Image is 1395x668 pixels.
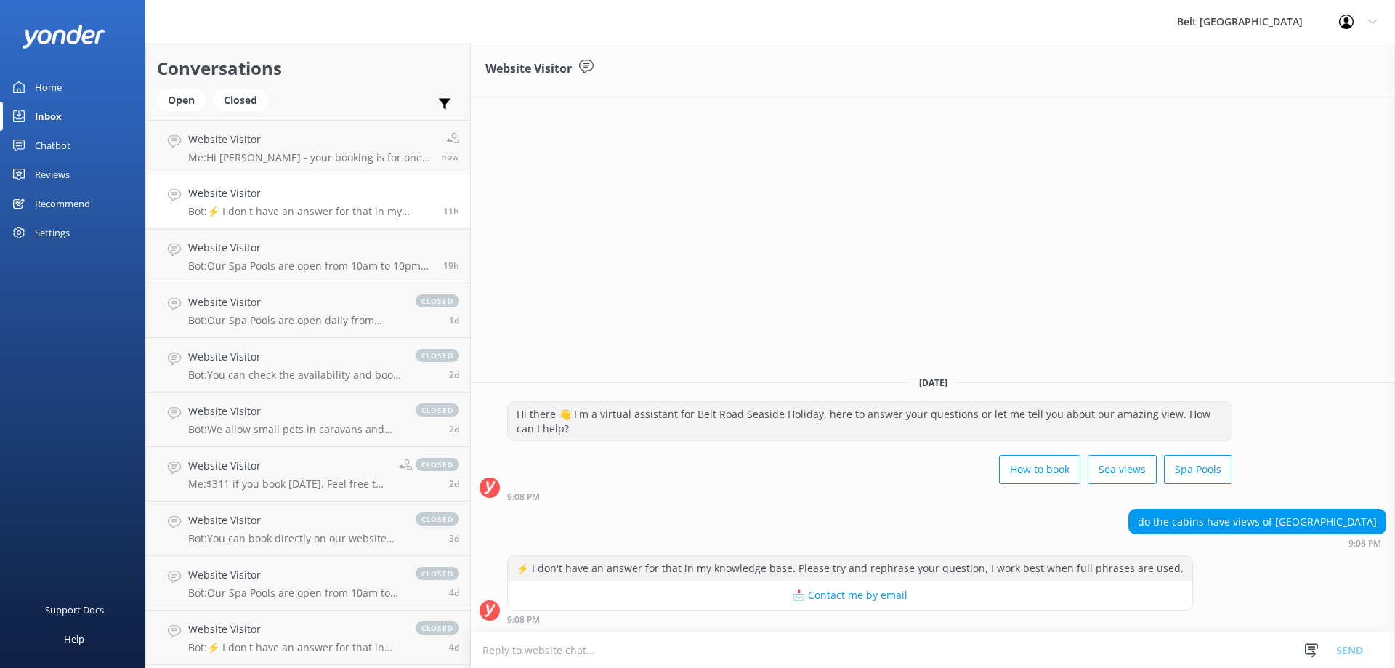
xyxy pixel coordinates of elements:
[416,512,459,526] span: closed
[441,150,459,163] span: Sep 11 2025 08:54am (UTC +12:00) Pacific/Auckland
[35,131,70,160] div: Chatbot
[45,595,104,624] div: Support Docs
[146,174,470,229] a: Website VisitorBot:⚡ I don't have an answer for that in my knowledge base. Please try and rephras...
[507,614,1193,624] div: Sep 10 2025 09:08pm (UTC +12:00) Pacific/Auckland
[146,393,470,447] a: Website VisitorBot:We allow small pets in caravans and camper-vans only, by prior arrangement out...
[22,25,105,49] img: yonder-white-logo.png
[449,532,459,544] span: Sep 07 2025 03:38pm (UTC +12:00) Pacific/Auckland
[188,478,388,491] p: Me: $311 if you book [DATE]. Feel free to give us a call if you need any assistance with your boo...
[416,403,459,417] span: closed
[35,218,70,247] div: Settings
[35,73,62,102] div: Home
[188,294,401,310] h4: Website Visitor
[188,369,401,382] p: Bot: You can check the availability and book a Self Contained Unit online at [URL][DOMAIN_NAME].
[416,349,459,362] span: closed
[910,377,956,389] span: [DATE]
[35,102,62,131] div: Inbox
[188,512,401,528] h4: Website Visitor
[449,423,459,435] span: Sep 08 2025 01:27pm (UTC +12:00) Pacific/Auckland
[188,185,432,201] h4: Website Visitor
[188,151,430,164] p: Me: Hi [PERSON_NAME] - your booking is for one person. Please see reception for additional guests.
[146,338,470,393] a: Website VisitorBot:You can check the availability and book a Self Contained Unit online at [URL][...
[508,402,1232,440] div: Hi there 👋 I'm a virtual assistant for Belt Road Seaside Holiday, here to answer your questions o...
[1348,539,1381,548] strong: 9:08 PM
[507,493,540,502] strong: 9:08 PM
[508,556,1192,581] div: ⚡ I don't have an answer for that in my knowledge base. Please try and rephrase your question, I ...
[449,369,459,381] span: Sep 08 2025 08:48pm (UTC +12:00) Pacific/Auckland
[443,259,459,272] span: Sep 10 2025 01:38pm (UTC +12:00) Pacific/Auckland
[146,502,470,556] a: Website VisitorBot:You can book directly on our website for the best rates at [URL][DOMAIN_NAME]....
[188,403,401,419] h4: Website Visitor
[146,229,470,283] a: Website VisitorBot:Our Spa Pools are open from 10am to 10pm daily. You can reserve your spot by b...
[507,491,1232,502] div: Sep 10 2025 09:08pm (UTC +12:00) Pacific/Auckland
[146,283,470,338] a: Website VisitorBot:Our Spa Pools are open daily from 10am to 10pm. You can reserve your spot by b...
[188,314,401,327] p: Bot: Our Spa Pools are open daily from 10am to 10pm. You can reserve your spot by booking online ...
[188,349,401,365] h4: Website Visitor
[1128,538,1386,548] div: Sep 10 2025 09:08pm (UTC +12:00) Pacific/Auckland
[188,205,432,218] p: Bot: ⚡ I don't have an answer for that in my knowledge base. Please try and rephrase your questio...
[188,587,401,600] p: Bot: Our Spa Pools are open from 10am to 10pm daily. You can reserve your spot by booking online ...
[1129,510,1386,534] div: do the cabins have views of [GEOGRAPHIC_DATA]
[188,532,401,545] p: Bot: You can book directly on our website for the best rates at [URL][DOMAIN_NAME]. If you encoun...
[188,132,430,148] h4: Website Visitor
[146,447,470,502] a: Website VisitorMe:$311 if you book [DATE]. Feel free to give us a call if you need any assistance...
[999,455,1080,484] button: How to book
[146,611,470,665] a: Website VisitorBot:⚡ I don't have an answer for that in my knowledge base. Please try and rephras...
[188,567,401,583] h4: Website Visitor
[35,160,70,189] div: Reviews
[213,92,275,108] a: Closed
[188,423,401,436] p: Bot: We allow small pets in caravans and camper-vans only, by prior arrangement outside of peak s...
[188,240,432,256] h4: Website Visitor
[64,624,84,653] div: Help
[416,567,459,580] span: closed
[449,314,459,326] span: Sep 09 2025 10:48pm (UTC +12:00) Pacific/Auckland
[416,458,459,471] span: closed
[157,55,459,82] h2: Conversations
[188,259,432,273] p: Bot: Our Spa Pools are open from 10am to 10pm daily. You can reserve your spot by booking online ...
[416,294,459,307] span: closed
[213,89,268,111] div: Closed
[188,458,388,474] h4: Website Visitor
[157,92,213,108] a: Open
[188,641,401,654] p: Bot: ⚡ I don't have an answer for that in my knowledge base. Please try and rephrase your questio...
[449,641,459,653] span: Sep 06 2025 05:02pm (UTC +12:00) Pacific/Auckland
[449,478,459,490] span: Sep 08 2025 10:49am (UTC +12:00) Pacific/Auckland
[35,189,90,218] div: Recommend
[485,60,572,79] h3: Website Visitor
[1164,455,1232,484] button: Spa Pools
[146,556,470,611] a: Website VisitorBot:Our Spa Pools are open from 10am to 10pm daily. You can reserve your spot by b...
[188,621,401,637] h4: Website Visitor
[157,89,206,111] div: Open
[508,581,1192,610] button: 📩 Contact me by email
[449,587,459,599] span: Sep 06 2025 05:12pm (UTC +12:00) Pacific/Auckland
[416,621,459,635] span: closed
[443,205,459,217] span: Sep 10 2025 09:08pm (UTC +12:00) Pacific/Auckland
[507,616,540,624] strong: 9:08 PM
[1088,455,1157,484] button: Sea views
[146,120,470,174] a: Website VisitorMe:Hi [PERSON_NAME] - your booking is for one person. Please see reception for add...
